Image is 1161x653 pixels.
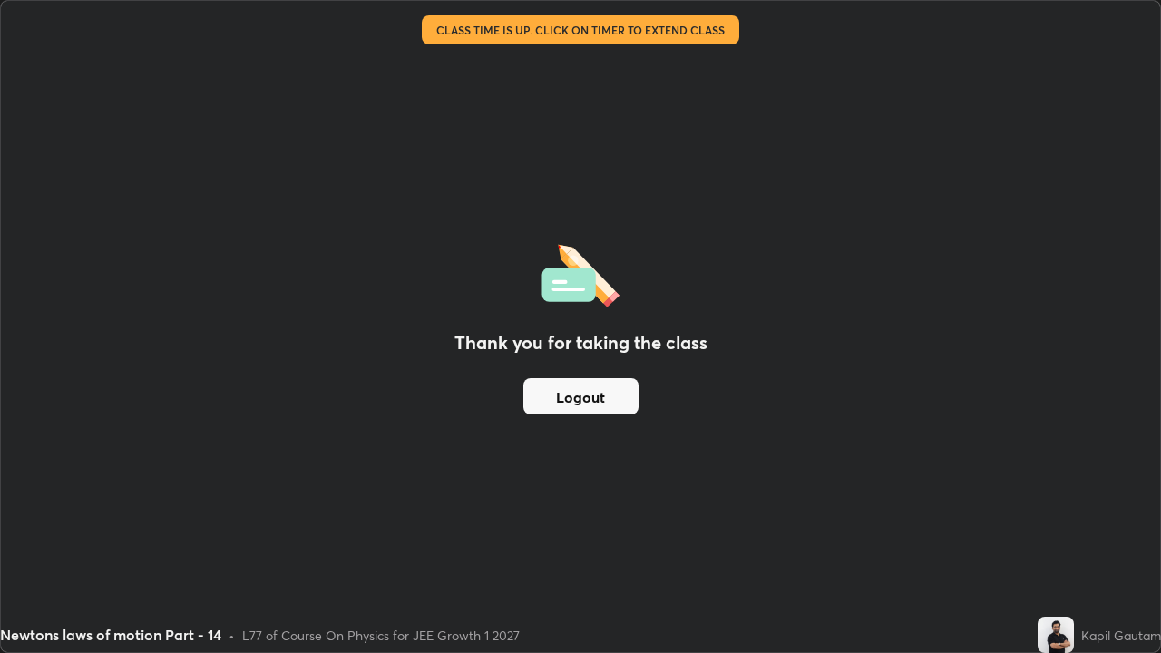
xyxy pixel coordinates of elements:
div: • [229,626,235,645]
button: Logout [523,378,639,414]
img: 00bbc326558d46f9aaf65f1f5dcb6be8.jpg [1038,617,1074,653]
img: offlineFeedback.1438e8b3.svg [541,239,620,307]
div: L77 of Course On Physics for JEE Growth 1 2027 [242,626,520,645]
div: Kapil Gautam [1081,626,1161,645]
h2: Thank you for taking the class [454,329,707,356]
